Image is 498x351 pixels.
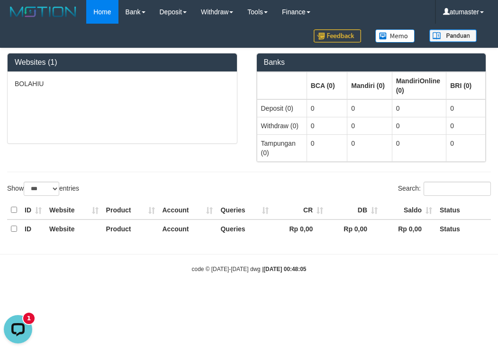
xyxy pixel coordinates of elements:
[15,58,230,67] h3: Websites (1)
[45,219,102,238] th: Website
[217,201,272,219] th: Queries
[392,72,446,99] th: Group: activate to sort column ascending
[375,29,415,43] img: Button%20Memo.svg
[314,29,361,43] img: Feedback.jpg
[307,72,347,99] th: Group: activate to sort column ascending
[15,79,230,88] p: BOLAHIU
[7,182,79,196] label: Show entries
[257,134,307,161] td: Tampungan (0)
[446,99,486,117] td: 0
[381,219,436,238] th: Rp 0,00
[264,58,479,67] h3: Banks
[446,117,486,134] td: 0
[347,72,392,99] th: Group: activate to sort column ascending
[102,219,159,238] th: Product
[23,1,35,13] div: New messages notification
[21,201,45,219] th: ID
[429,29,477,42] img: panduan.png
[257,99,307,117] td: Deposit (0)
[392,99,446,117] td: 0
[7,5,79,19] img: MOTION_logo.png
[424,182,491,196] input: Search:
[392,117,446,134] td: 0
[307,134,347,161] td: 0
[347,99,392,117] td: 0
[327,219,381,238] th: Rp 0,00
[327,201,381,219] th: DB
[347,134,392,161] td: 0
[257,72,307,99] th: Group: activate to sort column ascending
[381,201,436,219] th: Saldo
[159,219,217,238] th: Account
[446,134,486,161] td: 0
[24,182,59,196] select: Showentries
[45,201,102,219] th: Website
[263,266,306,272] strong: [DATE] 00:48:05
[272,201,327,219] th: CR
[347,117,392,134] td: 0
[307,99,347,117] td: 0
[159,201,217,219] th: Account
[392,134,446,161] td: 0
[21,219,45,238] th: ID
[217,219,272,238] th: Queries
[272,219,327,238] th: Rp 0,00
[436,201,491,219] th: Status
[307,117,347,134] td: 0
[257,117,307,134] td: Withdraw (0)
[398,182,491,196] label: Search:
[102,201,159,219] th: Product
[436,219,491,238] th: Status
[446,72,486,99] th: Group: activate to sort column ascending
[192,266,307,272] small: code © [DATE]-[DATE] dwg |
[4,4,32,32] button: Open LiveChat chat widget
